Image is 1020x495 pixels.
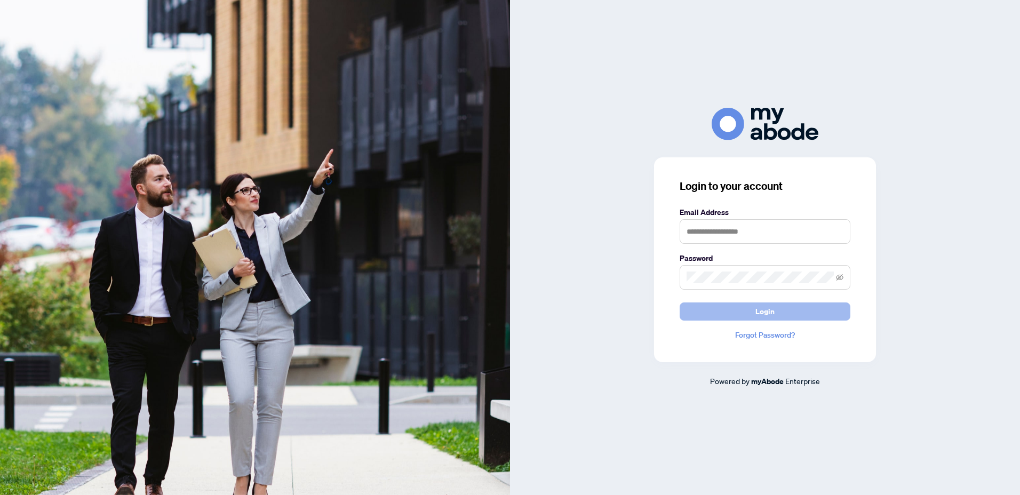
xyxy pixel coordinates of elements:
[710,376,750,386] span: Powered by
[680,302,850,321] button: Login
[680,252,850,264] label: Password
[785,376,820,386] span: Enterprise
[680,329,850,341] a: Forgot Password?
[751,376,784,387] a: myAbode
[836,274,843,281] span: eye-invisible
[680,179,850,194] h3: Login to your account
[755,303,775,320] span: Login
[712,108,818,140] img: ma-logo
[680,206,850,218] label: Email Address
